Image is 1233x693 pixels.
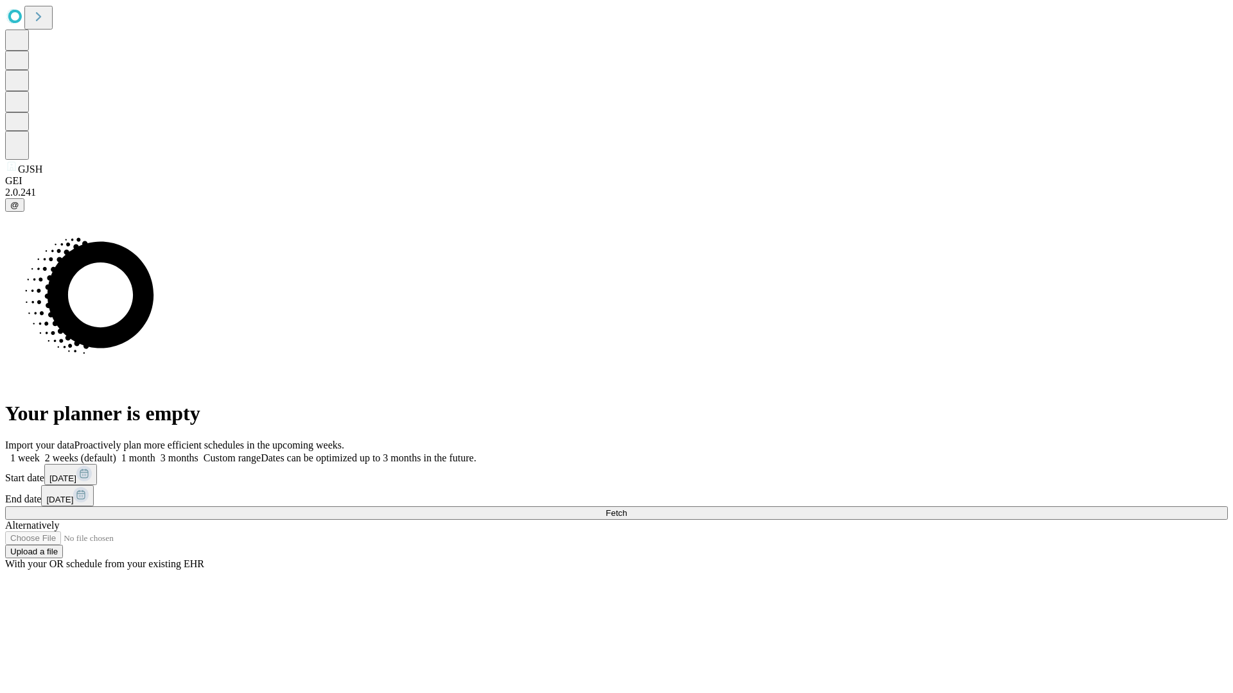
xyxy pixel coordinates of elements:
button: Upload a file [5,545,63,558]
span: GJSH [18,164,42,175]
div: Start date [5,464,1228,485]
span: 3 months [161,452,198,463]
h1: Your planner is empty [5,402,1228,425]
span: [DATE] [49,474,76,483]
span: [DATE] [46,495,73,504]
span: @ [10,200,19,210]
span: Dates can be optimized up to 3 months in the future. [261,452,476,463]
span: Custom range [204,452,261,463]
span: 1 week [10,452,40,463]
button: [DATE] [41,485,94,506]
span: With your OR schedule from your existing EHR [5,558,204,569]
span: Import your data [5,440,74,450]
span: Proactively plan more efficient schedules in the upcoming weeks. [74,440,344,450]
div: 2.0.241 [5,187,1228,198]
span: Fetch [606,508,627,518]
div: End date [5,485,1228,506]
button: @ [5,198,24,212]
span: 1 month [121,452,155,463]
span: Alternatively [5,520,59,531]
button: Fetch [5,506,1228,520]
span: 2 weeks (default) [45,452,116,463]
div: GEI [5,175,1228,187]
button: [DATE] [44,464,97,485]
